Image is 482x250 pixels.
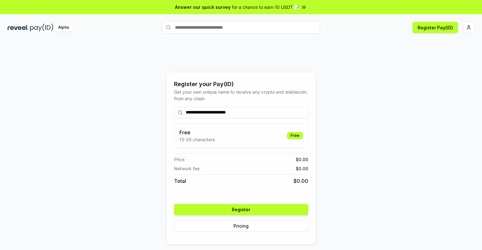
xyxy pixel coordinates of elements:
[296,165,308,172] span: $ 0.00
[293,177,308,185] span: $ 0.00
[55,24,72,32] div: Alpha
[175,4,231,10] span: Answer our quick survey
[30,24,53,32] img: pay_id
[179,129,215,136] h3: Free
[174,89,308,102] div: Get your own unique name to receive any crypto and stablecoin, from any chain
[232,4,299,10] span: for a chance to earn 10 USDT 📝
[174,165,200,172] span: Network fee
[174,220,308,232] button: Pricing
[413,22,458,33] button: Register Pay(ID)
[174,177,186,185] span: Total
[174,80,308,89] div: Register your Pay(ID)
[174,156,184,163] span: Price
[174,204,308,215] button: Register
[287,132,303,139] div: Free
[179,136,215,143] p: 13-25 characters
[296,156,308,163] span: $ 0.00
[8,24,29,32] img: reveel_dark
